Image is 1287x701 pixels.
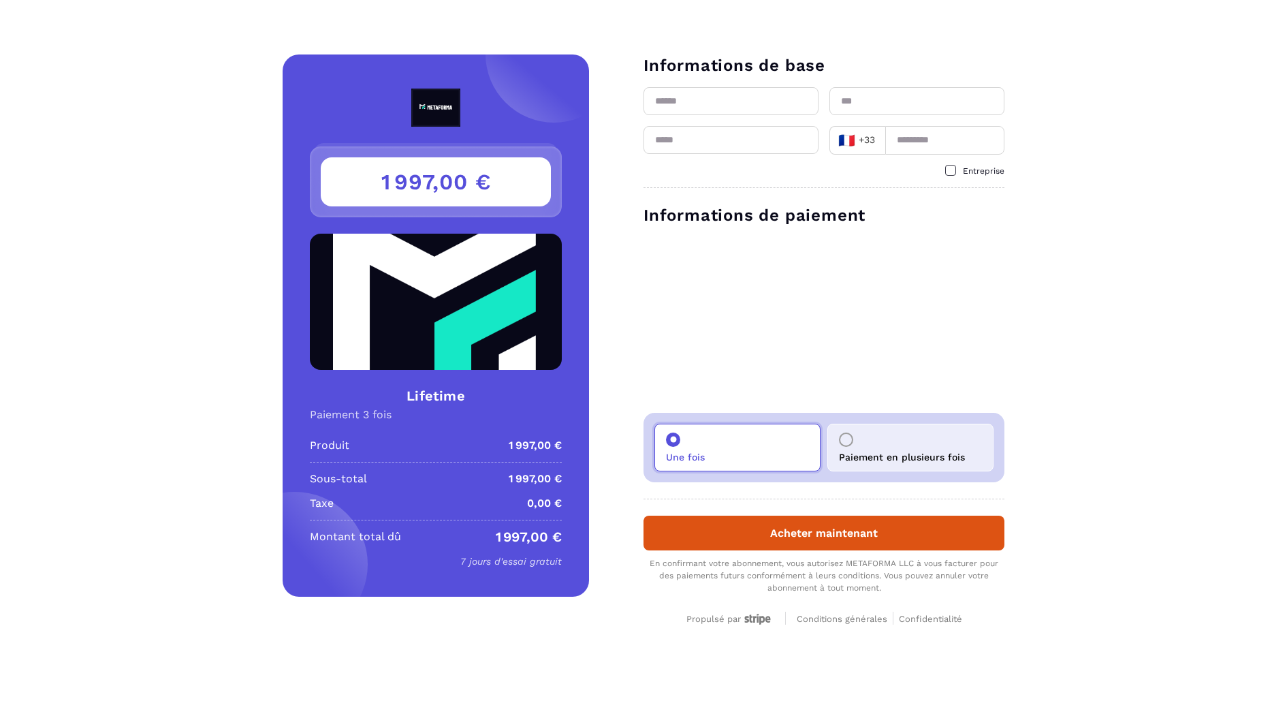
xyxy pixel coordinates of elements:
span: +33 [838,131,876,150]
p: 7 jours d'essai gratuit [310,553,562,570]
p: 0,00 € [527,495,562,512]
p: Paiement en plusieurs fois [839,452,965,463]
span: 🇫🇷 [838,131,855,150]
a: Confidentialité [899,612,962,625]
p: Sous-total [310,471,367,487]
button: Acheter maintenant [643,516,1004,550]
h3: 1 997,00 € [321,157,551,206]
h3: Informations de paiement [643,204,1004,226]
img: logo [380,89,492,127]
a: Propulsé par [686,612,774,625]
div: Propulsé par [686,614,774,625]
img: Product Image [310,234,562,370]
input: Search for option [879,130,881,151]
p: 1 997,00 € [496,529,562,545]
h3: Informations de base [643,54,1004,76]
a: Conditions générales [797,612,893,625]
span: Confidentialité [899,614,962,624]
span: Entreprise [963,166,1004,176]
div: Search for option [829,126,885,155]
div: Paiement 3 fois [310,408,562,421]
div: En confirmant votre abonnement, vous autorisez METAFORMA LLC à vous facturer pour des paiements f... [643,557,1004,594]
p: Produit [310,437,349,454]
p: 1 997,00 € [509,437,562,454]
p: 1 997,00 € [509,471,562,487]
p: Une fois [666,452,705,463]
iframe: Cadre de saisie sécurisé pour le paiement [641,234,1007,399]
h4: Lifetime [310,386,562,405]
span: Conditions générales [797,614,887,624]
